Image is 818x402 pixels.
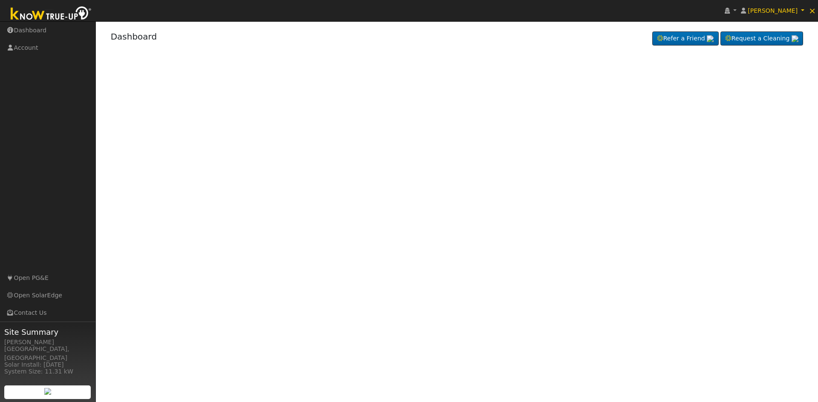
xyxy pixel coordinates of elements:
div: [PERSON_NAME] [4,338,91,347]
img: retrieve [792,35,798,42]
span: [PERSON_NAME] [748,7,798,14]
span: Site Summary [4,326,91,338]
span: × [809,6,816,16]
img: retrieve [707,35,714,42]
img: Know True-Up [6,5,96,24]
a: Refer a Friend [652,31,719,46]
a: Request a Cleaning [720,31,803,46]
a: Dashboard [111,31,157,42]
div: Solar Install: [DATE] [4,360,91,369]
img: retrieve [44,388,51,395]
div: [GEOGRAPHIC_DATA], [GEOGRAPHIC_DATA] [4,345,91,362]
div: System Size: 11.31 kW [4,367,91,376]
